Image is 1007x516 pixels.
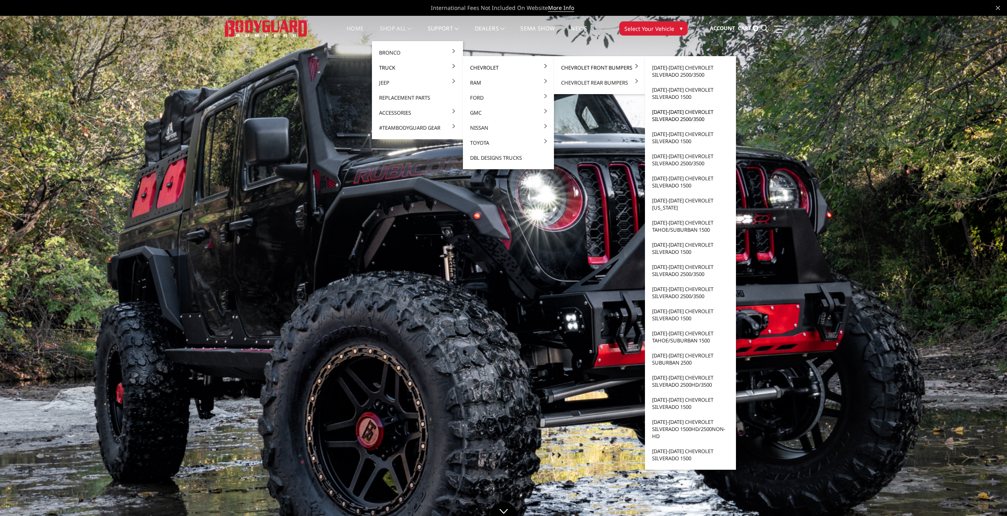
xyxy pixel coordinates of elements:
a: [DATE]-[DATE] Chevrolet [US_STATE] [648,193,733,215]
button: 1 of 5 [971,268,979,281]
a: [DATE]-[DATE] Chevrolet Silverado 1500 [648,392,733,414]
a: [DATE]-[DATE] Chevrolet Silverado 2500/3500 [648,60,733,82]
button: Select Your Vehicle [619,21,688,36]
a: News [571,26,587,41]
a: [DATE]-[DATE] Chevrolet Tahoe/Suburban 1500 [648,326,733,348]
img: BODYGUARD BUMPERS [225,20,308,36]
a: Cart 0 [738,18,759,39]
a: [DATE]-[DATE] Chevrolet Silverado 2500/3500 [648,149,733,171]
a: [DATE]-[DATE] Chevrolet Silverado 1500 [648,171,733,193]
a: Dealers [475,26,505,41]
button: 5 of 5 [971,319,979,331]
a: SEMA Show [520,26,555,41]
a: Support [428,26,459,41]
a: [DATE]-[DATE] Chevrolet Silverado 1500 [648,237,733,259]
a: Replacement Parts [375,90,460,105]
a: GMC [466,105,551,120]
a: Home [347,26,364,41]
span: Cart [738,25,751,32]
a: DBL Designs Trucks [466,150,551,165]
span: ▾ [680,24,683,32]
span: Select Your Vehicle [624,25,674,33]
a: [DATE]-[DATE] Chevrolet Silverado 1500 [648,82,733,104]
a: [DATE]-[DATE] Chevrolet Silverado 1500HD/2500non-HD [648,414,733,444]
a: [DATE]-[DATE] Chevrolet Silverado 2500/3500 [648,282,733,304]
a: [DATE]-[DATE] Chevrolet Silverado 1500 [648,304,733,326]
span: 0 [753,25,759,31]
a: Account [710,18,735,39]
a: Bronco [375,45,460,60]
a: shop all [380,26,412,41]
a: [DATE]-[DATE] Chevrolet Silverado 2500/3500 [648,104,733,127]
a: [DATE]-[DATE] Chevrolet Silverado 2500/3500 [648,259,733,282]
a: More Info [548,4,574,12]
a: Ford [466,90,551,105]
a: Chevrolet Front Bumpers [557,60,642,75]
a: Chevrolet Rear Bumpers [557,75,642,90]
a: [DATE]-[DATE] Chevrolet Tahoe/Suburban 1500 [648,215,733,237]
a: [DATE]-[DATE] Chevrolet Silverado 1500 [648,127,733,149]
a: Truck [375,60,460,75]
a: Jeep [375,75,460,90]
a: [DATE]-[DATE] Chevrolet Silverado 2500HD/3500 [648,370,733,392]
a: Chevrolet [466,60,551,75]
a: Ram [466,75,551,90]
a: Toyota [466,135,551,150]
span: Account [710,25,735,32]
a: [DATE]-[DATE] Chevrolet Silverado 1500 [648,444,733,466]
button: 4 of 5 [971,306,979,319]
a: Nissan [466,120,551,135]
button: 2 of 5 [971,281,979,293]
button: 3 of 5 [971,293,979,306]
a: Accessories [375,105,460,120]
a: [DATE]-[DATE] Chevrolet Suburban 2500 [648,348,733,370]
a: #TeamBodyguard Gear [375,120,460,135]
a: Click to Down [490,502,518,516]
